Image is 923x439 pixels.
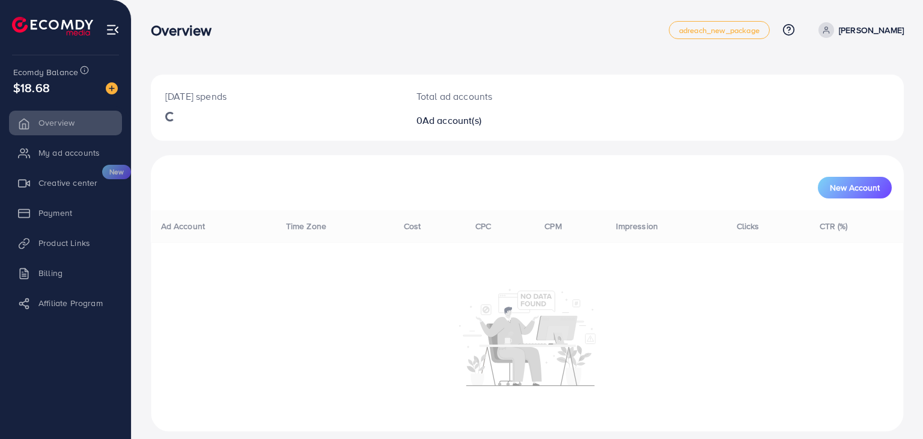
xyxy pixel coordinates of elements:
[151,22,221,39] h3: Overview
[679,26,760,34] span: adreach_new_package
[422,114,481,127] span: Ad account(s)
[416,89,576,103] p: Total ad accounts
[13,66,78,78] span: Ecomdy Balance
[830,183,880,192] span: New Account
[106,82,118,94] img: image
[416,115,576,126] h2: 0
[106,23,120,37] img: menu
[818,177,892,198] button: New Account
[13,79,50,96] span: $18.68
[839,23,904,37] p: [PERSON_NAME]
[669,21,770,39] a: adreach_new_package
[814,22,904,38] a: [PERSON_NAME]
[165,89,388,103] p: [DATE] spends
[12,17,93,35] img: logo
